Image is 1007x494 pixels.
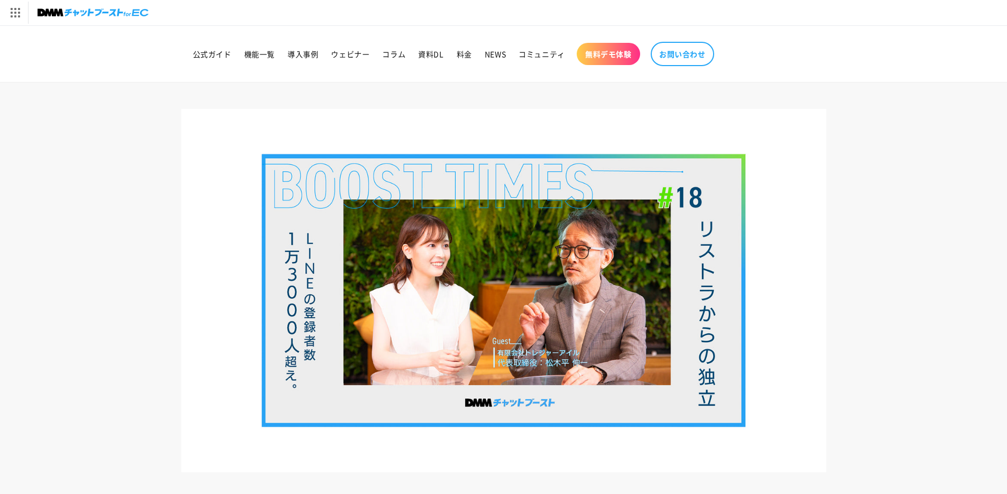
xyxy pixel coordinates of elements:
[187,43,238,65] a: 公式ガイド
[512,43,571,65] a: コミュニティ
[577,43,640,65] a: 無料デモ体験
[585,49,632,59] span: 無料デモ体験
[281,43,325,65] a: 導入事例
[2,2,28,24] img: サービス
[485,49,506,59] span: NEWS
[181,109,826,472] img: 自らをリストラし独立の道へ！LINE登録者数約13,000人！？｜BOOST TIMES!#18
[519,49,565,59] span: コミュニティ
[478,43,512,65] a: NEWS
[38,5,149,20] img: チャットブーストforEC
[325,43,376,65] a: ウェビナー
[651,42,714,66] a: お問い合わせ
[450,43,478,65] a: 料金
[331,49,369,59] span: ウェビナー
[382,49,405,59] span: コラム
[238,43,281,65] a: 機能一覧
[376,43,412,65] a: コラム
[659,49,706,59] span: お問い合わせ
[244,49,275,59] span: 機能一覧
[418,49,444,59] span: 資料DL
[193,49,232,59] span: 公式ガイド
[288,49,318,59] span: 導入事例
[457,49,472,59] span: 料金
[412,43,450,65] a: 資料DL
